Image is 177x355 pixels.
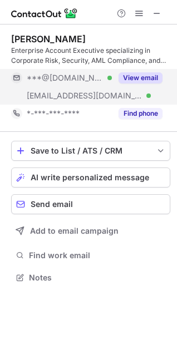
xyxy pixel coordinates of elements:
button: Reveal Button [119,72,163,83]
div: Save to List / ATS / CRM [31,146,151,155]
img: ContactOut v5.3.10 [11,7,78,20]
button: Send email [11,194,170,214]
div: Enterprise Account Executive specializing in Corporate Risk, Security, AML Compliance, and Fraud ... [11,46,170,66]
div: [PERSON_NAME] [11,33,86,45]
button: Notes [11,270,170,285]
button: Reveal Button [119,108,163,119]
button: Find work email [11,248,170,263]
button: Add to email campaign [11,221,170,241]
span: Send email [31,200,73,209]
span: Add to email campaign [30,226,119,235]
span: Find work email [29,250,166,260]
span: ***@[DOMAIN_NAME] [27,73,104,83]
span: AI write personalized message [31,173,149,182]
button: save-profile-one-click [11,141,170,161]
span: Notes [29,273,166,283]
span: [EMAIL_ADDRESS][DOMAIN_NAME] [27,91,142,101]
button: AI write personalized message [11,167,170,188]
